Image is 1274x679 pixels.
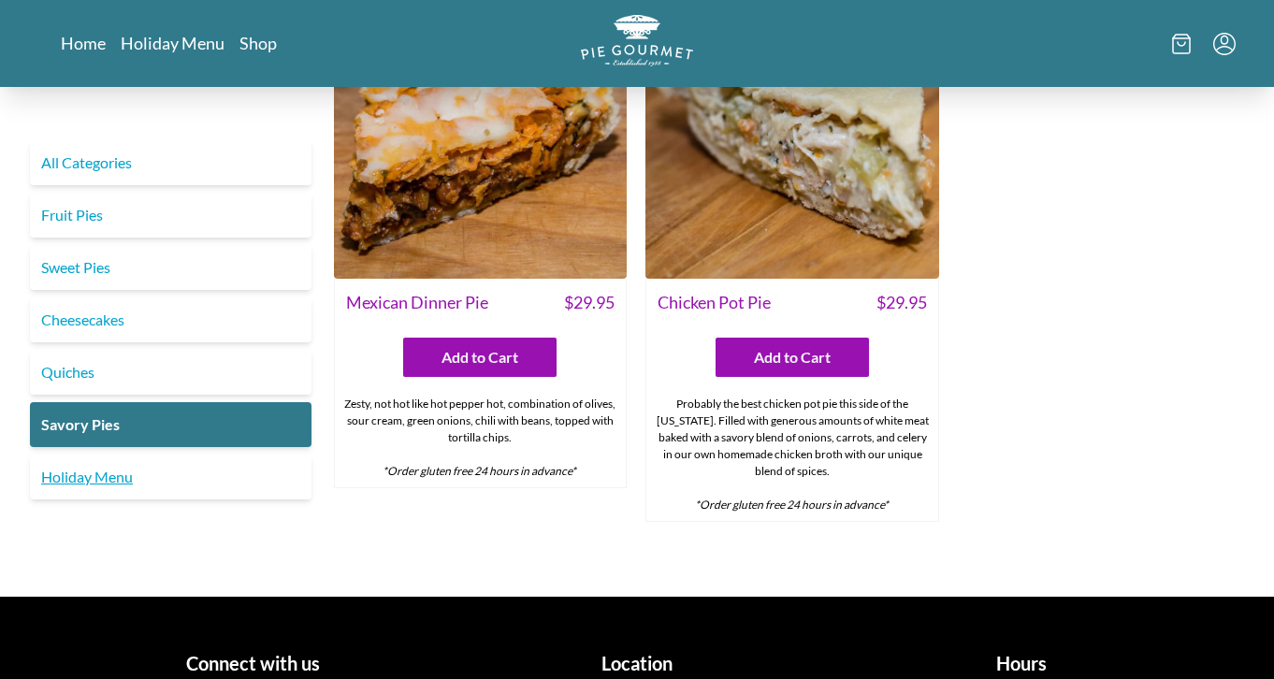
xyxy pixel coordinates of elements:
[658,290,771,315] span: Chicken Pot Pie
[716,338,869,377] button: Add to Cart
[442,346,518,368] span: Add to Cart
[1213,33,1236,55] button: Menu
[30,193,311,238] a: Fruit Pies
[30,140,311,185] a: All Categories
[346,290,488,315] span: Mexican Dinner Pie
[403,338,557,377] button: Add to Cart
[335,388,627,487] div: Zesty, not hot like hot pepper hot, combination of olives, sour cream, green onions, chili with b...
[61,32,106,54] a: Home
[30,297,311,342] a: Cheesecakes
[564,290,615,315] span: $ 29.95
[239,32,277,54] a: Shop
[581,15,693,66] img: logo
[383,464,576,478] em: *Order gluten free 24 hours in advance*
[30,402,311,447] a: Savory Pies
[836,649,1206,677] h1: Hours
[30,350,311,395] a: Quiches
[646,388,938,521] div: Probably the best chicken pot pie this side of the [US_STATE]. Filled with generous amounts of wh...
[581,15,693,72] a: Logo
[30,245,311,290] a: Sweet Pies
[453,649,822,677] h1: Location
[30,455,311,499] a: Holiday Menu
[876,290,927,315] span: $ 29.95
[695,498,889,512] em: *Order gluten free 24 hours in advance*
[754,346,831,368] span: Add to Cart
[68,649,438,677] h1: Connect with us
[121,32,224,54] a: Holiday Menu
